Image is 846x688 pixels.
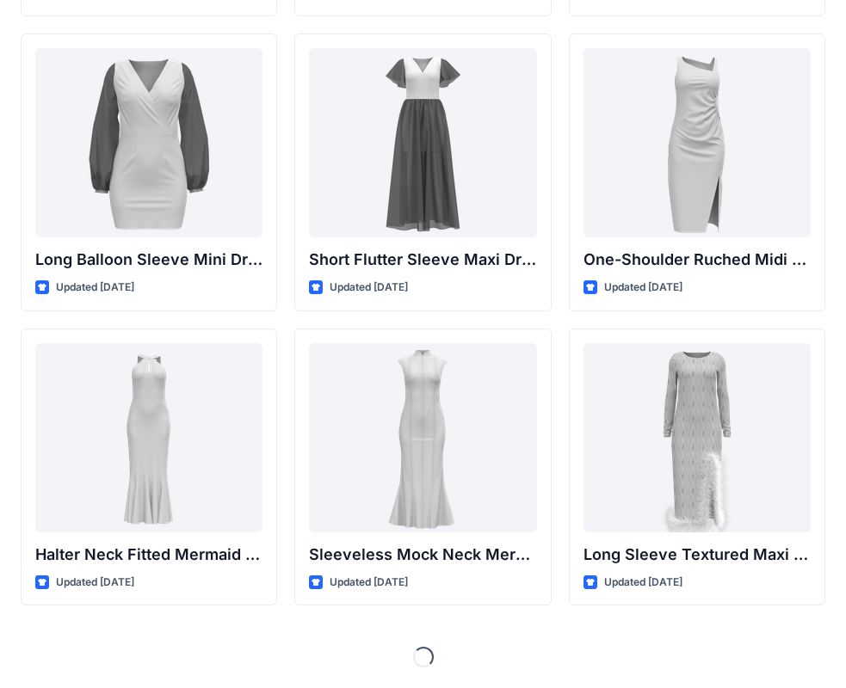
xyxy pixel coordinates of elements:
[309,48,536,237] a: Short Flutter Sleeve Maxi Dress with Contrast Bodice and Sheer Overlay
[309,248,536,272] p: Short Flutter Sleeve Maxi Dress with Contrast [PERSON_NAME] and [PERSON_NAME]
[35,248,262,272] p: Long Balloon Sleeve Mini Dress with Wrap Bodice
[56,574,134,592] p: Updated [DATE]
[35,543,262,567] p: Halter Neck Fitted Mermaid Gown with Keyhole Detail
[584,543,811,567] p: Long Sleeve Textured Maxi Dress with Feather Hem
[309,343,536,532] a: Sleeveless Mock Neck Mermaid Gown
[604,574,682,592] p: Updated [DATE]
[330,279,408,297] p: Updated [DATE]
[584,48,811,237] a: One-Shoulder Ruched Midi Dress with Slit
[35,343,262,532] a: Halter Neck Fitted Mermaid Gown with Keyhole Detail
[584,248,811,272] p: One-Shoulder Ruched Midi Dress with Slit
[309,543,536,567] p: Sleeveless Mock Neck Mermaid Gown
[35,48,262,237] a: Long Balloon Sleeve Mini Dress with Wrap Bodice
[604,279,682,297] p: Updated [DATE]
[584,343,811,532] a: Long Sleeve Textured Maxi Dress with Feather Hem
[330,574,408,592] p: Updated [DATE]
[56,279,134,297] p: Updated [DATE]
